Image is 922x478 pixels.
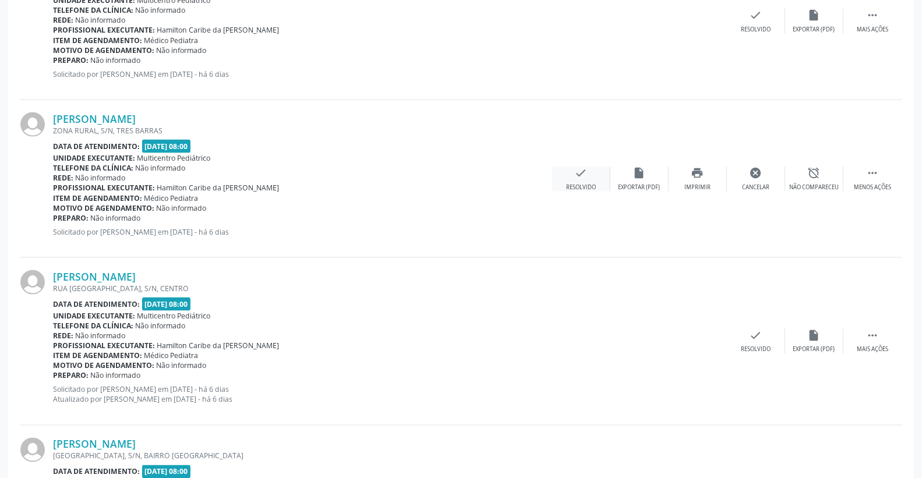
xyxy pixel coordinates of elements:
[566,183,596,192] div: Resolvido
[53,5,133,15] b: Telefone da clínica:
[157,45,207,55] span: Não informado
[53,153,135,163] b: Unidade executante:
[144,36,199,45] span: Médico Pediatra
[750,329,762,342] i: check
[157,203,207,213] span: Não informado
[76,15,126,25] span: Não informado
[53,126,552,136] div: ZONA RURAL, S/N, TRES BARRAS
[53,55,89,65] b: Preparo:
[144,351,199,361] span: Médico Pediatra
[76,173,126,183] span: Não informado
[808,167,821,179] i: alarm_off
[53,227,552,237] p: Solicitado por [PERSON_NAME] em [DATE] - há 6 dias
[866,9,879,22] i: 
[157,183,280,193] span: Hamilton Caribe da [PERSON_NAME]
[53,163,133,173] b: Telefone da clínica:
[76,331,126,341] span: Não informado
[157,25,280,35] span: Hamilton Caribe da [PERSON_NAME]
[53,361,154,371] b: Motivo de agendamento:
[750,9,762,22] i: check
[53,213,89,223] b: Preparo:
[91,213,141,223] span: Não informado
[53,351,142,361] b: Item de agendamento:
[136,321,186,331] span: Não informado
[53,69,727,79] p: Solicitado por [PERSON_NAME] em [DATE] - há 6 dias
[741,346,771,354] div: Resolvido
[53,183,155,193] b: Profissional executante:
[53,173,73,183] b: Rede:
[633,167,646,179] i: insert_drive_file
[91,55,141,65] span: Não informado
[53,141,140,151] b: Data de atendimento:
[142,140,191,153] span: [DATE] 08:00
[53,451,727,461] div: [GEOGRAPHIC_DATA], S/N, BAIRRO [GEOGRAPHIC_DATA]
[157,341,280,351] span: Hamilton Caribe da [PERSON_NAME]
[53,341,155,351] b: Profissional executante:
[53,299,140,309] b: Data de atendimento:
[142,298,191,311] span: [DATE] 08:00
[53,371,89,381] b: Preparo:
[53,311,135,321] b: Unidade executante:
[684,183,711,192] div: Imprimir
[20,270,45,295] img: img
[793,346,835,354] div: Exportar (PDF)
[741,26,771,34] div: Resolvido
[808,9,821,22] i: insert_drive_file
[866,167,879,179] i: 
[53,112,136,125] a: [PERSON_NAME]
[53,203,154,213] b: Motivo de agendamento:
[53,15,73,25] b: Rede:
[53,270,136,283] a: [PERSON_NAME]
[91,371,141,381] span: Não informado
[53,331,73,341] b: Rede:
[575,167,588,179] i: check
[53,321,133,331] b: Telefone da clínica:
[750,167,762,179] i: cancel
[53,385,727,405] p: Solicitado por [PERSON_NAME] em [DATE] - há 6 dias Atualizado por [PERSON_NAME] em [DATE] - há 6 ...
[137,311,211,321] span: Multicentro Pediátrico
[866,329,879,342] i: 
[857,346,888,354] div: Mais ações
[691,167,704,179] i: print
[137,153,211,163] span: Multicentro Pediátrico
[619,183,660,192] div: Exportar (PDF)
[53,438,136,451] a: [PERSON_NAME]
[857,26,888,34] div: Mais ações
[53,284,727,293] div: RUA [GEOGRAPHIC_DATA], S/N, CENTRO
[793,26,835,34] div: Exportar (PDF)
[144,193,199,203] span: Médico Pediatra
[157,361,207,371] span: Não informado
[53,193,142,203] b: Item de agendamento:
[53,467,140,477] b: Data de atendimento:
[742,183,769,192] div: Cancelar
[136,5,186,15] span: Não informado
[136,163,186,173] span: Não informado
[20,438,45,462] img: img
[20,112,45,137] img: img
[808,329,821,342] i: insert_drive_file
[53,25,155,35] b: Profissional executante:
[854,183,891,192] div: Menos ações
[53,45,154,55] b: Motivo de agendamento:
[53,36,142,45] b: Item de agendamento:
[789,183,839,192] div: Não compareceu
